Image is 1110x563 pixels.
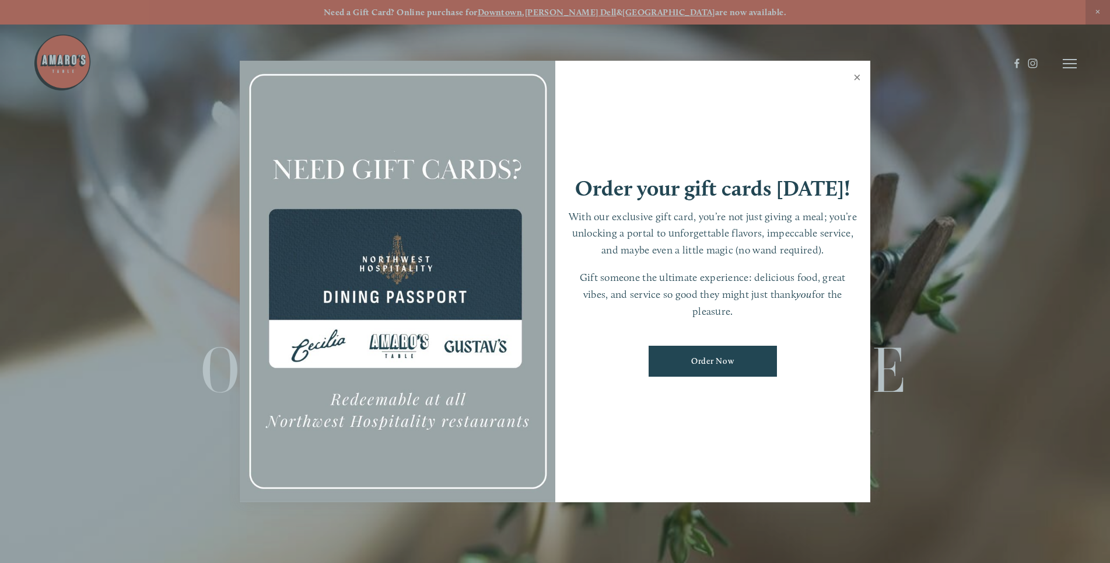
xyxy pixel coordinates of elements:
p: Gift someone the ultimate experience: delicious food, great vibes, and service so good they might... [567,269,859,319]
p: With our exclusive gift card, you’re not just giving a meal; you’re unlocking a portal to unforge... [567,208,859,259]
em: you [796,288,812,300]
h1: Order your gift cards [DATE]! [575,178,850,199]
a: Close [846,62,869,95]
a: Order Now [649,346,777,377]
